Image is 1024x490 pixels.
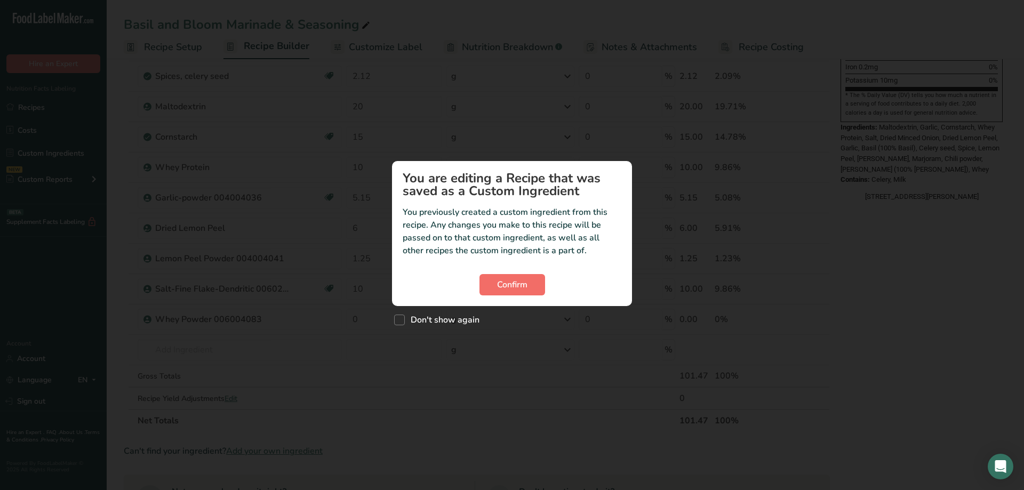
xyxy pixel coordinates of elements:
[479,274,545,295] button: Confirm
[405,315,479,325] span: Don't show again
[497,278,527,291] span: Confirm
[988,454,1013,479] div: Open Intercom Messenger
[403,172,621,197] h1: You are editing a Recipe that was saved as a Custom Ingredient
[403,206,621,257] p: You previously created a custom ingredient from this recipe. Any changes you make to this recipe ...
